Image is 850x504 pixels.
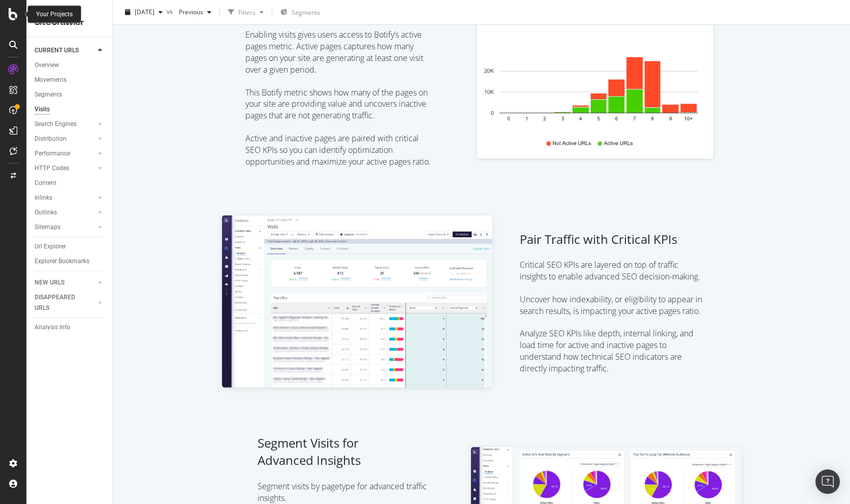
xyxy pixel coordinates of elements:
[35,104,50,115] div: Visits
[35,148,95,159] a: Performance
[35,207,95,218] a: Outlinks
[520,259,705,282] span: Critical SEO KPIs are layered on top of traffic insights to enable advanced SEO decision-making.
[245,29,431,75] span: Enabling visits gives users access to Botify’s active pages metric. Active pages captures how man...
[35,75,105,85] a: Movements
[121,4,167,20] button: [DATE]
[35,241,105,252] a: Url Explorer
[35,89,62,100] div: Segments
[135,8,154,16] span: 2025 Oct. 6th
[815,469,840,494] div: Open Intercom Messenger
[35,45,95,56] a: CURRENT URLS
[35,134,67,144] div: Distribution
[258,481,443,504] span: Segment visits by pagetype for advanced traffic insights.
[35,277,65,288] div: NEW URLS
[224,4,268,20] button: Filters
[35,45,79,56] div: CURRENT URLS
[167,7,175,15] span: vs
[35,89,105,100] a: Segments
[36,10,73,19] div: Your Projects
[35,292,95,313] a: DISAPPEARED URLS
[520,231,705,248] span: Pair Traffic with Critical KPIs
[35,222,95,233] a: Sitemaps
[35,163,95,174] a: HTTP Codes
[35,222,60,233] div: Sitemaps
[35,178,105,188] a: Content
[35,292,86,313] div: DISAPPEARED URLS
[35,60,59,71] div: Overview
[245,87,431,122] span: This Botify metric shows how many of the pages on your site are providing value and uncovers inac...
[245,133,431,168] span: Active and inactive pages are paired with critical SEO KPIs so you can identify optimization oppo...
[35,207,57,218] div: Outlinks
[35,60,105,71] a: Overview
[35,277,95,288] a: NEW URLS
[35,75,67,85] div: Movements
[520,294,705,317] span: Uncover how indexability, or eligibility to appear in search results, is impacting your active pa...
[35,119,77,130] div: Search Engines
[35,148,70,159] div: Performance
[35,163,69,174] div: HTTP Codes
[35,119,95,130] a: Search Engines
[520,328,705,374] span: Analyze SEO KPIs like depth, internal linking, and load time for active and inactive pages to und...
[175,4,215,20] button: Previous
[473,5,717,164] img: img
[175,8,203,16] span: Previous
[35,104,60,115] a: Visits
[258,434,364,469] span: Segment Visits for Advanced Insights
[35,178,56,188] div: Content
[35,134,95,144] a: Distribution
[292,8,320,17] span: Segments
[35,241,66,252] div: Url Explorer
[35,322,105,333] a: Analysis Info
[276,4,324,20] button: Segments
[35,322,70,333] div: Analysis Info
[238,8,256,16] div: Filters
[35,256,89,267] div: Explorer Bookmarks
[217,212,497,394] img: img
[35,193,52,203] div: Inlinks
[35,256,105,267] a: Explorer Bookmarks
[35,193,95,203] a: Inlinks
